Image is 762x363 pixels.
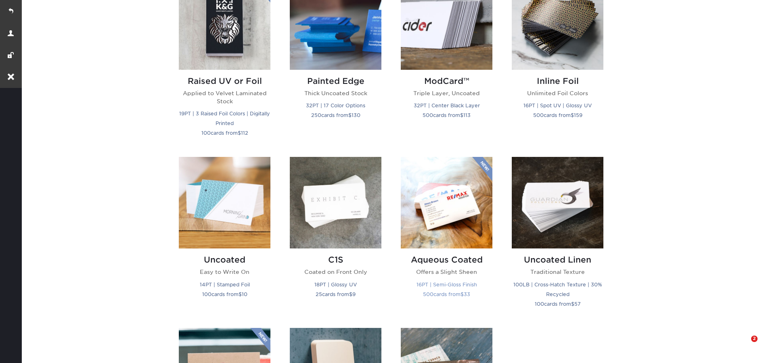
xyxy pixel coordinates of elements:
[423,291,470,297] small: cards from
[290,255,381,265] h2: C1S
[512,89,603,97] p: Unlimited Foil Colors
[290,268,381,276] p: Coated on Front Only
[401,89,492,97] p: Triple Layer, Uncoated
[352,112,360,118] span: 130
[306,102,365,108] small: 32PT | 17 Color Options
[512,157,603,248] img: Uncoated Linen Business Cards
[423,112,433,118] span: 500
[311,112,321,118] span: 250
[349,291,352,297] span: $
[414,102,480,108] small: 32PT | Center Black Layer
[239,291,242,297] span: $
[512,76,603,86] h2: Inline Foil
[461,291,464,297] span: $
[574,112,582,118] span: 159
[290,89,381,97] p: Thick Uncoated Stock
[179,255,270,265] h2: Uncoated
[464,291,470,297] span: 33
[241,130,248,136] span: 112
[512,268,603,276] p: Traditional Texture
[290,76,381,86] h2: Painted Edge
[179,89,270,106] p: Applied to Velvet Laminated Stock
[316,291,322,297] span: 25
[512,255,603,265] h2: Uncoated Linen
[352,291,356,297] span: 9
[250,328,270,352] img: New Product
[201,130,211,136] span: 100
[574,301,581,307] span: 57
[401,268,492,276] p: Offers a Slight Sheen
[423,291,433,297] span: 500
[290,157,381,318] a: C1S Business Cards C1S Coated on Front Only 18PT | Glossy UV 25cards from$9
[314,282,357,288] small: 18PT | Glossy UV
[571,301,574,307] span: $
[242,291,247,297] span: 10
[423,112,471,118] small: cards from
[533,112,582,118] small: cards from
[417,282,477,288] small: 16PT | Semi-Gloss Finish
[200,282,250,288] small: 14PT | Stamped Foil
[201,130,248,136] small: cards from
[179,268,270,276] p: Easy to Write On
[348,112,352,118] span: $
[179,76,270,86] h2: Raised UV or Foil
[311,112,360,118] small: cards from
[523,102,592,108] small: 16PT | Spot UV | Glossy UV
[401,76,492,86] h2: ModCard™
[238,130,241,136] span: $
[202,291,211,297] span: 100
[512,157,603,318] a: Uncoated Linen Business Cards Uncoated Linen Traditional Texture 100LB | Cross-Hatch Texture | 30...
[535,301,544,307] span: 100
[401,255,492,265] h2: Aqueous Coated
[751,336,758,342] span: 2
[533,112,544,118] span: 500
[179,157,270,248] img: Uncoated Business Cards
[463,112,471,118] span: 113
[202,291,247,297] small: cards from
[571,112,574,118] span: $
[472,157,492,181] img: New Product
[535,301,581,307] small: cards from
[316,291,356,297] small: cards from
[513,282,602,297] small: 100LB | Cross-Hatch Texture | 30% Recycled
[460,112,463,118] span: $
[401,157,492,248] img: Aqueous Coated Business Cards
[179,157,270,318] a: Uncoated Business Cards Uncoated Easy to Write On 14PT | Stamped Foil 100cards from$10
[179,111,270,126] small: 19PT | 3 Raised Foil Colors | Digitally Printed
[401,157,492,318] a: Aqueous Coated Business Cards Aqueous Coated Offers a Slight Sheen 16PT | Semi-Gloss Finish 500ca...
[290,157,381,248] img: C1S Business Cards
[735,336,754,355] iframe: Intercom live chat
